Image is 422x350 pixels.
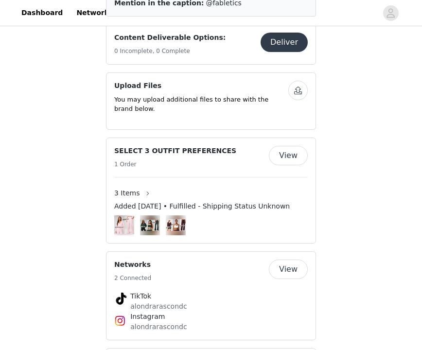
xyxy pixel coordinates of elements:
[114,201,290,211] span: Added [DATE] • Fulfilled - Shipping Status Unknown
[166,219,186,231] img: #6 OUTFIT
[114,81,288,91] h4: Upload Files
[106,24,316,65] div: Content Deliverable Options:
[114,274,151,282] h5: 2 Connected
[114,216,134,234] img: #10 OUTFIT
[269,146,308,165] button: View
[130,322,292,332] p: alondrarascondc
[130,291,292,301] h4: TikTok
[114,160,236,169] h5: 1 Order
[16,2,69,24] a: Dashboard
[114,33,226,43] h4: Content Deliverable Options:
[114,188,140,198] span: 3 Items
[114,260,151,270] h4: Networks
[269,260,308,279] button: View
[106,138,316,244] div: SELECT 3 OUTFIT PREFERENCES
[130,312,292,322] h4: Instagram
[106,251,316,340] div: Networks
[130,301,292,312] p: alondrarascondc
[261,33,308,52] button: Deliver
[70,2,119,24] a: Networks
[386,5,395,21] div: avatar
[114,95,288,114] p: You may upload additional files to share with the brand below.
[114,315,126,327] img: Instagram Icon
[114,146,236,156] h4: SELECT 3 OUTFIT PREFERENCES
[114,47,226,55] h5: 0 Incomplete, 0 Complete
[140,220,160,231] img: #17 OUTFIT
